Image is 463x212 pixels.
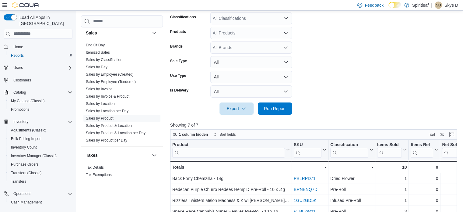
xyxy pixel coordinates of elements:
[9,178,72,185] span: Transfers
[170,131,210,138] button: 1 column hidden
[86,123,132,128] span: Sales by Product & Location
[11,145,37,150] span: Inventory Count
[294,142,326,157] button: SKU
[86,30,149,36] button: Sales
[6,169,75,177] button: Transfers (Classic)
[11,43,72,51] span: Home
[294,142,321,148] div: SKU
[13,45,23,49] span: Home
[1,189,75,198] button: Operations
[151,152,158,159] button: Taxes
[412,2,429,9] p: Spiritleaf
[444,2,458,9] p: Skye D
[1,117,75,126] button: Inventory
[86,72,134,77] span: Sales by Employee (Created)
[86,94,129,99] a: Sales by Invoice & Product
[411,197,438,204] div: 0
[9,144,39,151] a: Inventory Count
[11,162,39,167] span: Purchase Orders
[11,190,72,197] span: Operations
[6,152,75,160] button: Inventory Manager (Classic)
[1,88,75,97] button: Catalog
[11,76,72,84] span: Customers
[81,41,163,146] div: Sales
[377,175,407,182] div: 1
[9,106,32,113] a: Promotions
[86,65,107,69] a: Sales by Day
[13,119,28,124] span: Inventory
[377,142,402,148] div: Items Sold
[81,164,163,181] div: Taxes
[86,109,128,113] span: Sales by Location per Day
[86,87,112,92] span: Sales by Invoice
[6,135,75,143] button: Bulk Pricing Import
[86,80,136,84] a: Sales by Employee (Tendered)
[9,127,72,134] span: Adjustments (Classic)
[172,175,290,182] div: Back Forty Chemzilla - 14g
[6,160,75,169] button: Purchase Orders
[170,29,186,34] label: Products
[388,8,389,9] span: Dark Mode
[86,58,122,62] a: Sales by Classification
[377,197,407,204] div: 1
[9,144,72,151] span: Inventory Count
[210,71,292,83] button: All
[330,197,373,204] div: Infused Pre-Roll
[9,97,47,105] a: My Catalog (Classic)
[294,198,317,203] a: 1GU2GD5K
[219,132,236,137] span: Sort fields
[411,142,438,157] button: Items Ref
[86,116,114,121] span: Sales by Product
[411,142,433,157] div: Items Ref
[11,128,46,133] span: Adjustments (Classic)
[210,56,292,68] button: All
[86,152,98,158] h3: Taxes
[86,102,115,106] a: Sales by Location
[388,2,401,8] input: Dark Mode
[377,142,402,157] div: Items Sold
[13,191,31,196] span: Operations
[377,142,407,157] button: Items Sold
[435,2,442,9] div: Skye D
[9,169,72,177] span: Transfers (Classic)
[86,57,122,62] span: Sales by Classification
[6,97,75,105] button: My Catalog (Classic)
[9,127,49,134] a: Adjustments (Classic)
[11,64,72,71] span: Users
[330,175,373,182] div: Dried Flower
[6,177,75,186] button: Transfers
[377,163,407,171] div: 10
[411,142,433,148] div: Items Ref
[283,31,288,35] button: Open list of options
[86,165,104,170] a: Tax Details
[86,30,97,36] h3: Sales
[11,118,72,125] span: Inventory
[11,53,24,58] span: Reports
[9,106,72,113] span: Promotions
[294,163,326,171] div: -
[86,172,112,177] span: Tax Exemptions
[219,102,254,115] button: Export
[283,45,288,50] button: Open list of options
[86,152,149,158] button: Taxes
[17,14,72,27] span: Load All Apps in [GEOGRAPHIC_DATA]
[11,171,41,175] span: Transfers (Classic)
[11,89,28,96] button: Catalog
[264,106,286,112] span: Run Report
[9,152,72,160] span: Inventory Manager (Classic)
[86,50,110,55] span: Itemized Sales
[9,97,72,105] span: My Catalog (Classic)
[9,52,26,59] a: Reports
[13,78,31,83] span: Customers
[86,138,127,142] a: Sales by Product per Day
[9,135,44,142] a: Bulk Pricing Import
[9,178,29,185] a: Transfers
[283,16,288,21] button: Open list of options
[211,131,238,138] button: Sort fields
[6,105,75,114] button: Promotions
[170,15,196,20] label: Classifications
[13,65,23,70] span: Users
[411,163,438,171] div: 0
